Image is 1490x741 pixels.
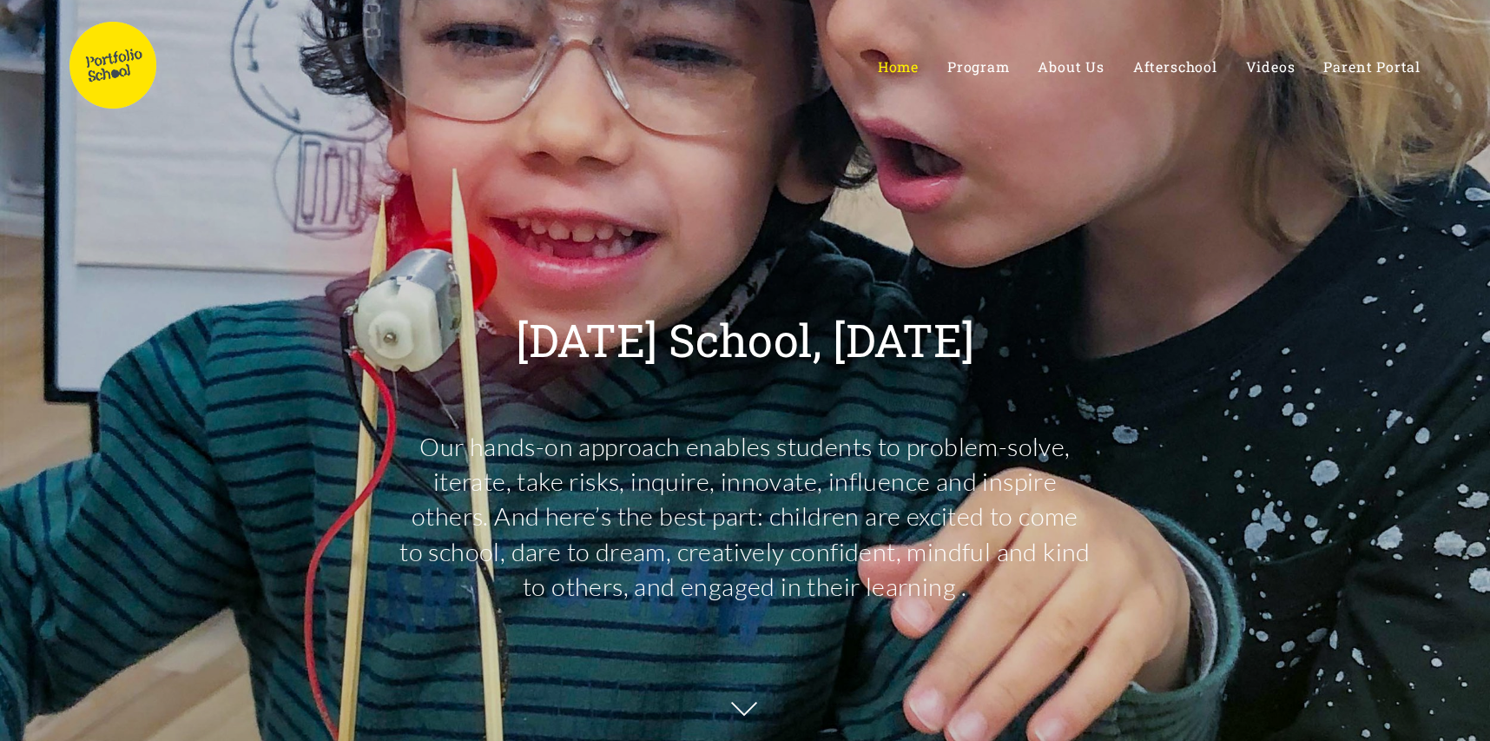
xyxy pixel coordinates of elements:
span: Home [878,57,919,76]
a: Afterschool [1133,58,1217,75]
a: Parent Portal [1323,58,1421,75]
p: [DATE] School, [DATE] [516,317,974,362]
a: Videos [1246,58,1296,75]
p: Our hands-on approach enables students to problem-solve, iterate, take risks, inquire, innovate, ... [398,429,1092,605]
span: Parent Portal [1323,57,1421,76]
img: Portfolio School [69,22,156,109]
span: Videos [1246,57,1296,76]
span: Program [947,57,1010,76]
span: Afterschool [1133,57,1217,76]
span: About Us [1038,57,1104,76]
a: Home [878,58,919,75]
